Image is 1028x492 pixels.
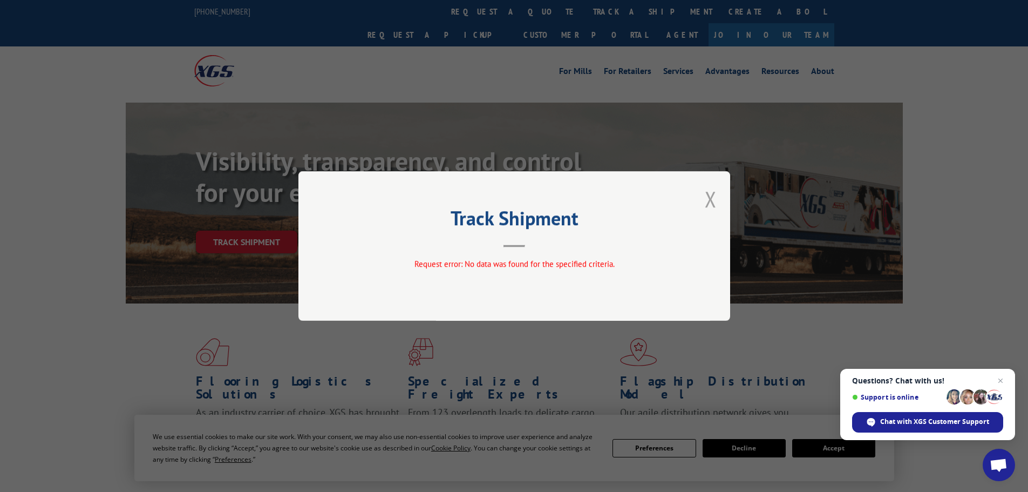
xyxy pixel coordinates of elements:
span: Support is online [852,393,943,401]
div: Chat with XGS Customer Support [852,412,1003,433]
div: Open chat [983,449,1015,481]
span: Chat with XGS Customer Support [880,417,989,427]
span: Close chat [994,374,1007,387]
h2: Track Shipment [352,211,676,231]
button: Close modal [705,185,717,213]
span: Questions? Chat with us! [852,376,1003,385]
span: Request error: No data was found for the specified criteria. [414,259,614,269]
